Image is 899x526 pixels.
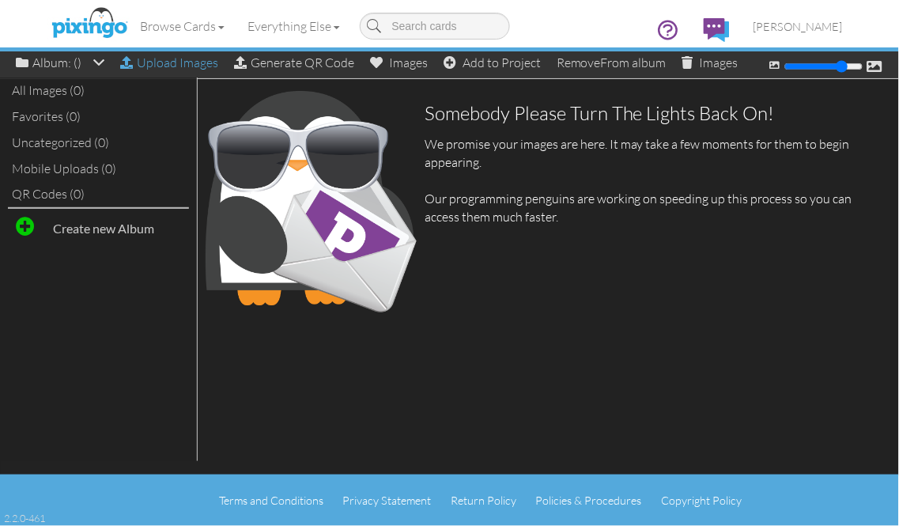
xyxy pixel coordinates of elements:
[198,83,895,234] div: We promise your images are here. It may take a few moments for them to begin appearing. Our progr...
[8,78,189,104] div: All Images (0)
[742,6,855,47] a: [PERSON_NAME]
[47,4,131,44] img: pixingo logo
[206,103,875,123] h3: Somebody please turn the lights back on!
[236,6,352,46] a: Everything Else
[8,156,189,182] div: Mobile Uploads (0)
[754,20,843,33] span: [PERSON_NAME]
[129,6,236,46] a: Browse Cards
[343,494,432,507] a: Privacy Statement
[8,181,189,207] div: QR Codes (0)
[898,525,899,526] iframe: Chat
[53,221,154,236] strong: Create new Album
[661,494,742,507] a: Copyright Policy
[4,511,45,525] div: 2.2.0-461
[8,130,189,156] div: Uncategorized (0)
[536,494,642,507] a: Policies & Procedures
[8,104,189,130] div: Favorites (0)
[360,13,510,40] input: Search cards
[451,494,516,507] a: Return Policy
[198,83,425,320] img: sunglass-penguin.png
[704,18,730,42] img: comments.svg
[120,51,218,74] div: Upload Images
[16,51,104,74] div: Album: ()
[219,494,323,507] a: Terms and Conditions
